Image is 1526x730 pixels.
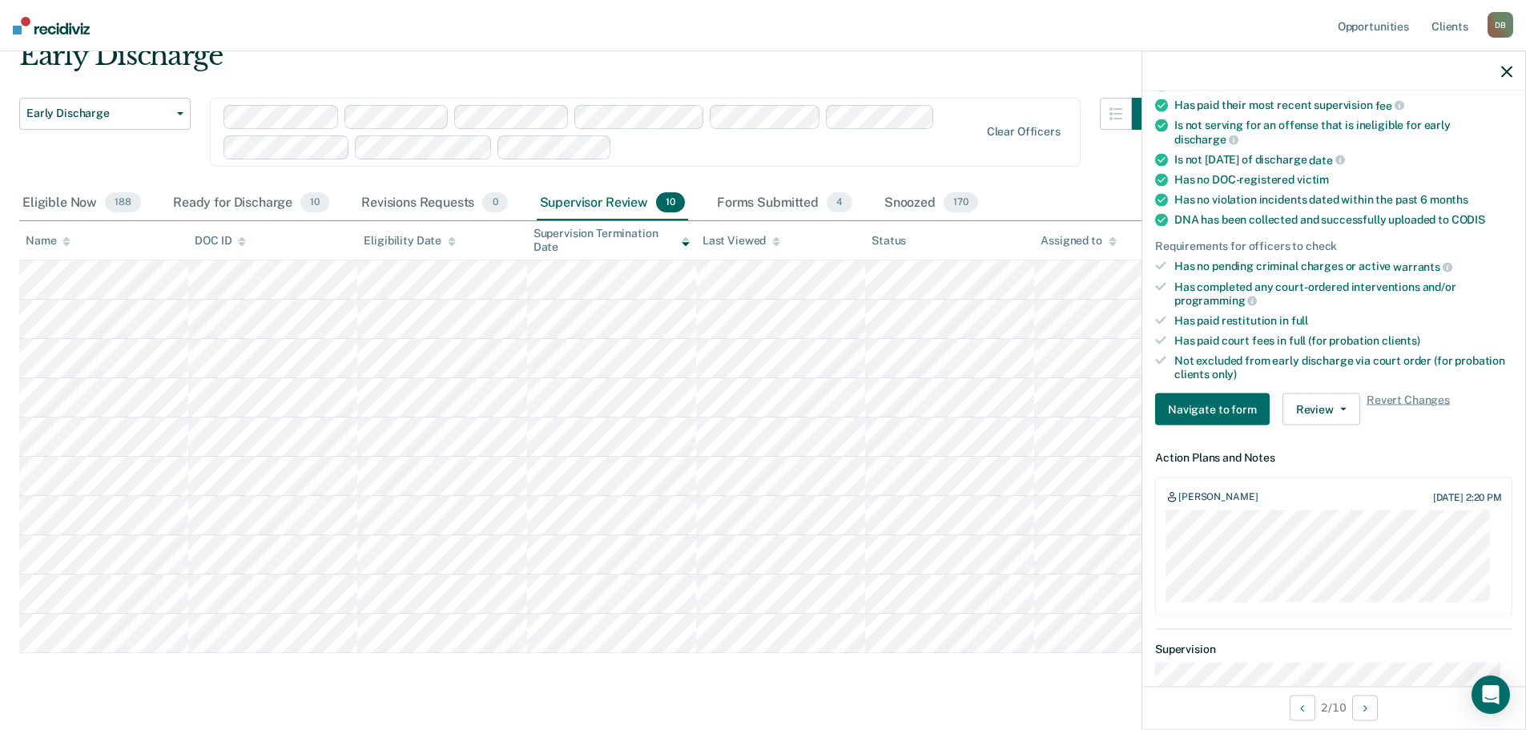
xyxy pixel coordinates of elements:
[1430,193,1468,206] span: months
[1290,695,1315,720] button: Previous Opportunity
[1393,260,1452,272] span: warrants
[1174,280,1512,307] div: Has completed any court-ordered interventions and/or
[1452,213,1485,226] span: CODIS
[1174,152,1512,167] div: Is not [DATE] of discharge
[1174,193,1512,207] div: Has no violation incidents dated within the past 6
[1352,695,1378,720] button: Next Opportunity
[170,186,332,221] div: Ready for Discharge
[1142,686,1525,728] div: 2 / 10
[703,234,780,248] div: Last Viewed
[1367,393,1450,425] span: Revert Changes
[533,227,690,254] div: Supervision Termination Date
[13,17,90,34] img: Recidiviz
[1155,643,1512,656] dt: Supervision
[1155,240,1512,253] div: Requirements for officers to check
[987,125,1061,139] div: Clear officers
[714,186,856,221] div: Forms Submitted
[1174,333,1512,347] div: Has paid court fees in full (for probation
[1174,294,1257,307] span: programming
[881,186,981,221] div: Snoozed
[1297,173,1329,186] span: victim
[26,107,171,120] span: Early Discharge
[1212,367,1237,380] span: only)
[1174,353,1512,381] div: Not excluded from early discharge via court order (for probation clients
[1155,393,1276,425] a: Navigate to form link
[1041,234,1116,248] div: Assigned to
[1433,491,1502,502] div: [DATE] 2:20 PM
[19,186,144,221] div: Eligible Now
[105,192,141,213] span: 188
[1174,173,1512,187] div: Has no DOC-registered
[482,192,507,213] span: 0
[1488,12,1513,38] div: D B
[1291,314,1308,327] span: full
[872,234,906,248] div: Status
[26,234,70,248] div: Name
[656,192,685,213] span: 10
[19,39,1164,85] div: Early Discharge
[1174,260,1512,274] div: Has no pending criminal charges or active
[1174,314,1512,328] div: Has paid restitution in
[358,186,510,221] div: Revisions Requests
[944,192,978,213] span: 170
[1472,676,1510,714] div: Open Intercom Messenger
[300,192,329,213] span: 10
[1178,491,1258,504] div: [PERSON_NAME]
[1155,451,1512,465] dt: Action Plans and Notes
[1375,99,1404,111] span: fee
[1174,119,1512,146] div: Is not serving for an offense that is ineligible for early
[364,234,456,248] div: Eligibility Date
[1282,393,1360,425] button: Review
[195,234,246,248] div: DOC ID
[1174,132,1238,145] span: discharge
[1309,153,1344,166] span: date
[827,192,852,213] span: 4
[537,186,688,221] div: Supervisor Review
[1174,213,1512,227] div: DNA has been collected and successfully uploaded to
[1382,333,1420,346] span: clients)
[1155,393,1270,425] button: Navigate to form
[1174,98,1512,112] div: Has paid their most recent supervision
